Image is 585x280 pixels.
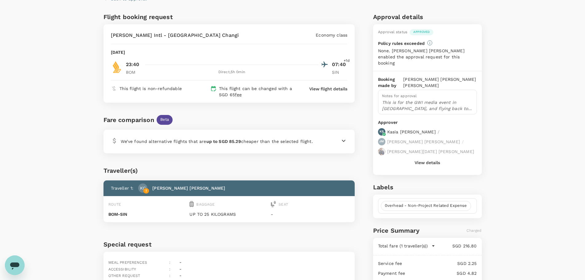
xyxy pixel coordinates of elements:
[373,182,482,192] h6: Labels
[378,48,477,66] div: None. [PERSON_NAME] [PERSON_NAME] enabled the approval request for this booking
[466,228,482,233] span: Charged
[103,12,228,22] h6: Flight booking request
[279,202,288,207] span: Seat
[219,85,298,98] p: This flight can be changed with a SGD 65
[126,69,141,75] p: BOM
[111,185,134,191] p: Traveller 1 :
[121,138,313,144] p: We’ve found alternative flights that are cheaper than the selected flight.
[435,243,477,249] p: SGD 216.80
[108,202,121,207] span: Route
[378,119,477,126] p: Approver
[387,139,460,145] p: [PERSON_NAME] [PERSON_NAME]
[271,211,350,217] p: -
[103,239,355,249] h6: Special request
[103,115,154,125] div: Fare comparison
[111,49,125,55] p: [DATE]
[316,32,347,38] p: Economy class
[145,69,319,75] div: Direct , 5h 0min
[5,255,25,275] iframe: Button to launch messaging window
[410,30,433,34] span: Approved
[462,139,464,145] p: /
[403,76,477,89] p: [PERSON_NAME] [PERSON_NAME] [PERSON_NAME]
[332,69,347,75] p: SIN
[378,76,403,89] p: Booking made by
[177,263,181,273] div: -
[271,201,276,207] img: seat-icon
[387,129,436,135] p: Kasia [PERSON_NAME]
[119,85,182,92] p: This flight is non-refundable
[189,211,268,217] p: UP TO 25 KILOGRAMS
[140,185,146,191] p: KC
[189,201,194,207] img: baggage-icon
[378,260,402,266] p: Service fee
[378,148,385,155] img: avatar-66beb14e4999c.jpeg
[157,117,173,123] span: Beta
[415,160,440,165] button: View details
[373,12,482,22] h6: Approval details
[108,274,140,278] span: Other request
[111,32,239,39] p: [PERSON_NAME] Intl - [GEOGRAPHIC_DATA] Changi
[378,270,405,276] p: Payment fee
[382,94,417,98] span: Notes for approval
[378,243,435,249] button: Total fare (1 traveller(s))
[111,61,123,73] img: SQ
[405,270,477,276] p: SGD 4.82
[196,202,215,207] span: Baggage
[235,92,242,97] span: fee
[108,260,147,265] span: Meal preferences
[152,185,225,191] p: [PERSON_NAME] [PERSON_NAME]
[379,139,384,144] p: JM
[177,270,181,279] div: -
[169,267,170,271] span: :
[378,29,407,35] div: Approval status
[126,61,139,68] p: 23:40
[169,274,170,278] span: :
[108,267,136,271] span: Accessibility
[387,148,474,155] p: [PERSON_NAME][DATE] [PERSON_NAME]
[402,260,477,266] p: SGD 2.25
[177,257,181,266] div: -
[373,226,419,235] h6: Price Summary
[378,243,428,249] p: Total fare (1 traveller(s))
[382,99,473,112] p: This is for the GWI media event in [GEOGRAPHIC_DATA], and flying back to SG for the customer even...
[309,86,347,92] button: View flight details
[169,260,170,265] span: :
[344,58,350,64] span: +1d
[380,129,384,134] p: KS
[378,40,425,46] p: Policy rules exceeded
[103,166,355,175] div: Traveller(s)
[381,203,471,209] span: 0verhead - Non-Project Related Expense
[108,211,187,217] p: BOM - SIN
[438,129,439,135] p: /
[206,139,241,144] b: up to SGD 85.29
[332,61,347,68] p: 07:40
